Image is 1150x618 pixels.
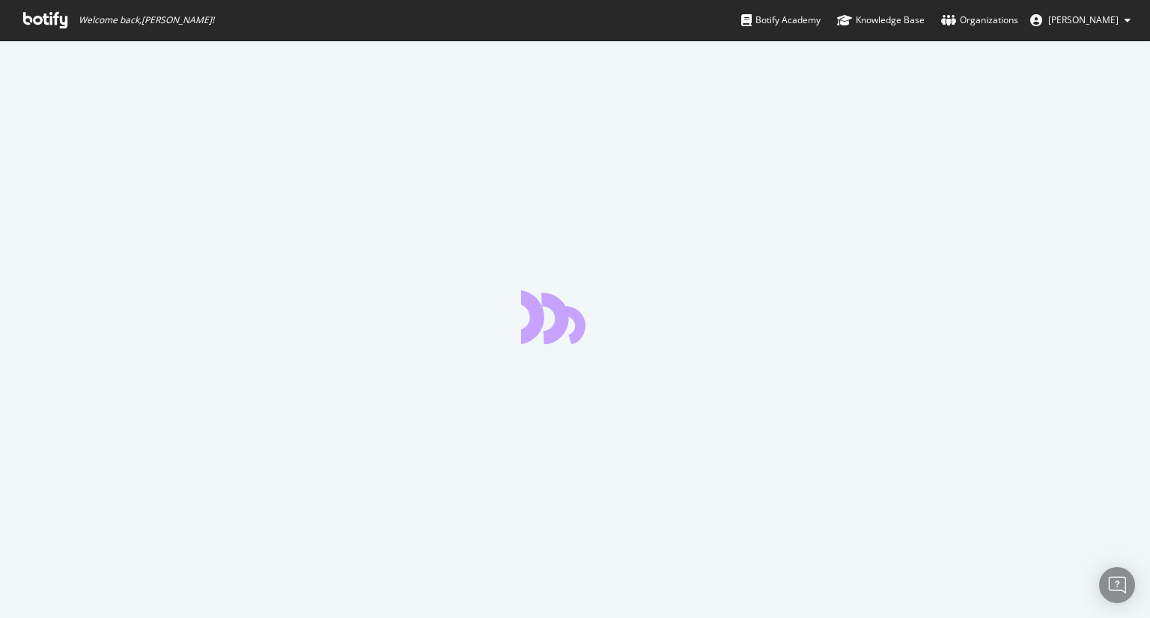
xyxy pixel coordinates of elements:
[1018,8,1143,32] button: [PERSON_NAME]
[941,13,1018,28] div: Organizations
[837,13,925,28] div: Knowledge Base
[521,290,629,344] div: animation
[1099,567,1135,603] div: Open Intercom Messenger
[1048,13,1119,26] span: Chandana Yandamuri
[79,14,214,26] span: Welcome back, [PERSON_NAME] !
[741,13,821,28] div: Botify Academy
